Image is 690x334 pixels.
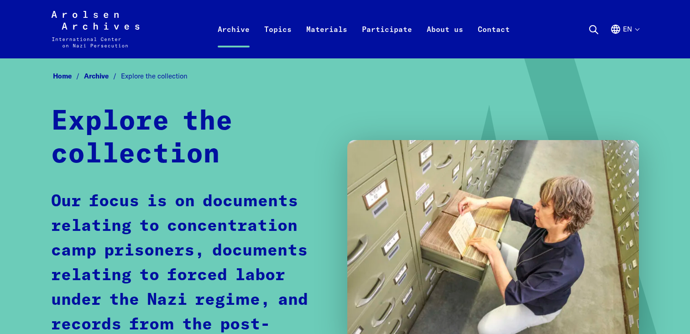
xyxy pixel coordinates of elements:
a: Archive [84,72,121,80]
h1: Explore the collection [51,105,329,171]
nav: Breadcrumb [51,69,639,83]
a: Archive [210,22,257,58]
span: Explore the collection [121,72,188,80]
a: Participate [355,22,419,58]
a: Materials [299,22,355,58]
a: Contact [470,22,517,58]
nav: Primary [210,11,517,47]
button: English, language selection [610,24,639,57]
a: Topics [257,22,299,58]
a: About us [419,22,470,58]
a: Home [53,72,84,80]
